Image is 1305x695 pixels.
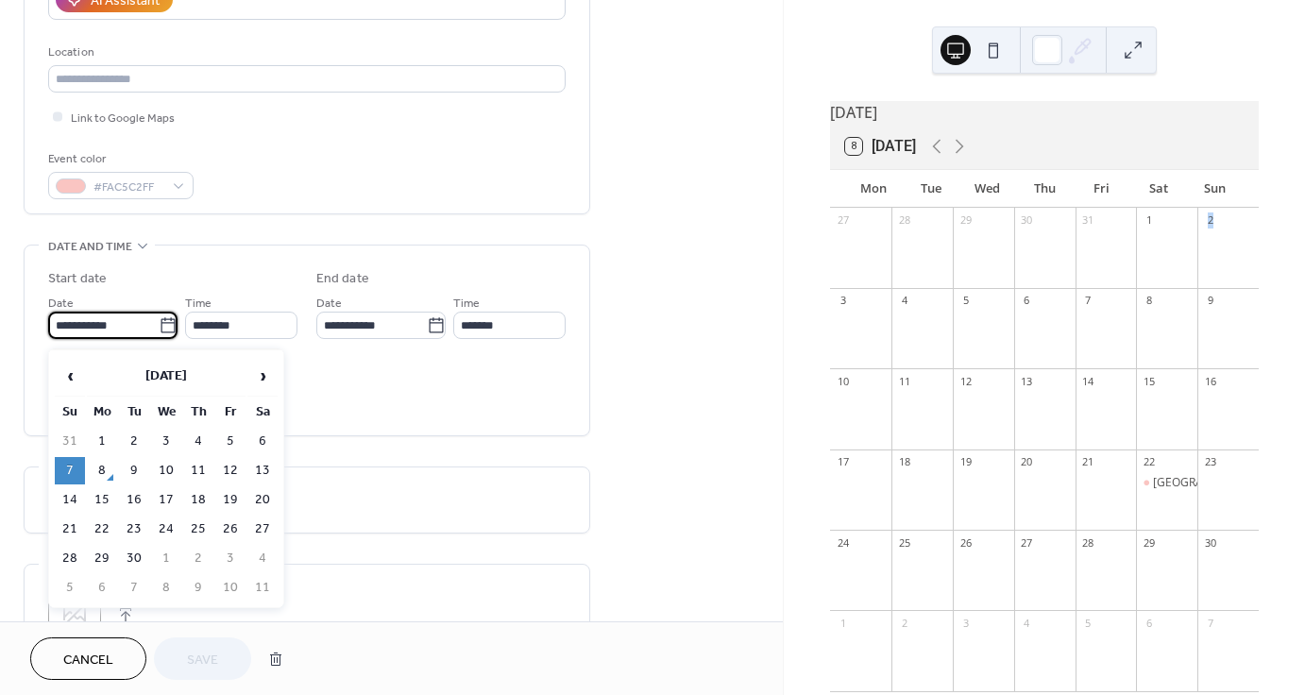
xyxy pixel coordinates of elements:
[1073,170,1129,208] div: Fri
[119,398,149,426] th: Tu
[958,535,973,550] div: 26
[1020,374,1034,388] div: 13
[897,213,911,228] div: 28
[87,486,117,514] td: 15
[1129,170,1186,208] div: Sat
[1081,213,1095,228] div: 31
[55,398,85,426] th: Su
[55,457,85,484] td: 7
[959,170,1016,208] div: Wed
[93,178,163,197] span: #FAC5C2FF
[119,516,149,543] td: 23
[48,237,132,257] span: Date and time
[1203,455,1217,469] div: 23
[453,294,480,314] span: Time
[119,457,149,484] td: 9
[183,457,213,484] td: 11
[1142,294,1156,308] div: 8
[958,294,973,308] div: 5
[897,535,911,550] div: 25
[836,455,850,469] div: 17
[183,574,213,602] td: 9
[151,545,181,572] td: 1
[1203,374,1217,388] div: 16
[185,294,212,314] span: Time
[151,428,181,455] td: 3
[1203,616,1217,630] div: 7
[48,42,562,62] div: Location
[63,651,113,670] span: Cancel
[55,574,85,602] td: 5
[48,149,190,169] div: Event color
[55,486,85,514] td: 14
[55,428,85,455] td: 31
[119,428,149,455] td: 2
[836,535,850,550] div: 24
[151,398,181,426] th: We
[1020,213,1034,228] div: 30
[897,374,911,388] div: 11
[55,545,85,572] td: 28
[151,516,181,543] td: 24
[1081,455,1095,469] div: 21
[1020,535,1034,550] div: 27
[87,574,117,602] td: 6
[836,213,850,228] div: 27
[215,486,246,514] td: 19
[830,101,1259,124] div: [DATE]
[1142,455,1156,469] div: 22
[248,357,277,395] span: ›
[1187,170,1244,208] div: Sun
[87,428,117,455] td: 1
[1136,475,1197,491] div: St Kilda Town Hall Market
[215,516,246,543] td: 26
[87,516,117,543] td: 22
[215,428,246,455] td: 5
[71,109,175,128] span: Link to Google Maps
[1016,170,1073,208] div: Thu
[247,574,278,602] td: 11
[87,545,117,572] td: 29
[215,545,246,572] td: 3
[247,486,278,514] td: 20
[897,616,911,630] div: 2
[1020,294,1034,308] div: 6
[183,545,213,572] td: 2
[1142,535,1156,550] div: 29
[1203,535,1217,550] div: 30
[836,294,850,308] div: 3
[1203,294,1217,308] div: 9
[183,516,213,543] td: 25
[183,486,213,514] td: 18
[55,516,85,543] td: 21
[56,357,84,395] span: ‹
[1081,616,1095,630] div: 5
[316,269,369,289] div: End date
[30,637,146,680] button: Cancel
[183,428,213,455] td: 4
[1142,616,1156,630] div: 6
[1142,213,1156,228] div: 1
[48,294,74,314] span: Date
[1081,294,1095,308] div: 7
[119,486,149,514] td: 16
[247,545,278,572] td: 4
[958,374,973,388] div: 12
[958,455,973,469] div: 19
[1020,455,1034,469] div: 20
[119,574,149,602] td: 7
[183,398,213,426] th: Th
[215,398,246,426] th: Fr
[48,588,101,641] div: ;
[839,133,923,160] button: 8[DATE]
[247,516,278,543] td: 27
[897,294,911,308] div: 4
[958,213,973,228] div: 29
[151,457,181,484] td: 10
[247,457,278,484] td: 13
[1081,374,1095,388] div: 14
[845,170,902,208] div: Mon
[1153,475,1267,491] div: [GEOGRAPHIC_DATA]
[87,356,246,397] th: [DATE]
